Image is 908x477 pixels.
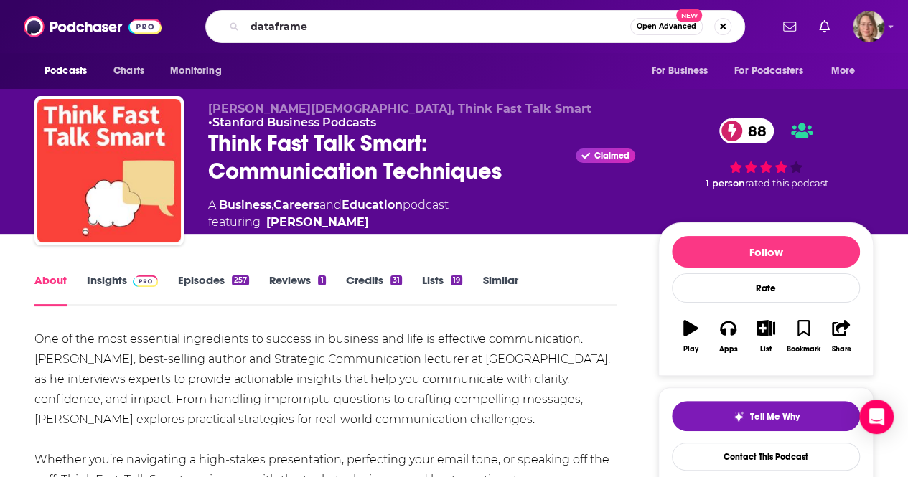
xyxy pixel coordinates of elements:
div: Open Intercom Messenger [859,400,894,434]
div: 31 [390,275,402,285]
div: Search podcasts, credits, & more... [205,10,745,43]
img: User Profile [853,11,884,42]
a: Business [219,198,271,212]
a: Charts [104,57,153,85]
div: Play [683,345,698,354]
button: tell me why sparkleTell Me Why [672,401,860,431]
button: open menu [821,57,874,85]
span: featuring [208,214,449,231]
span: For Business [651,61,708,81]
span: Tell Me Why [750,411,800,422]
img: Podchaser - Follow, Share and Rate Podcasts [24,13,162,40]
span: Logged in as AriFortierPr [853,11,884,42]
button: Show profile menu [853,11,884,42]
span: 1 person [706,178,745,189]
div: A podcast [208,197,449,231]
span: Charts [113,61,144,81]
div: 257 [232,275,249,285]
a: Careers [273,198,319,212]
div: 88 1 personrated this podcast [658,102,874,205]
img: tell me why sparkle [733,411,744,422]
span: , [271,198,273,212]
a: Show notifications dropdown [813,14,836,39]
button: open menu [34,57,106,85]
div: 19 [451,275,462,285]
input: Search podcasts, credits, & more... [245,15,630,38]
a: Stanford Business Podcasts [212,115,376,129]
span: More [831,61,856,81]
div: 1 [318,275,325,285]
span: Open Advanced [637,23,696,30]
a: Reviews1 [269,273,325,306]
span: and [319,198,342,212]
img: Podchaser Pro [133,275,158,287]
span: • [208,115,376,129]
button: Share [823,311,860,362]
span: Podcasts [45,61,87,81]
img: Think Fast Talk Smart: Communication Techniques [37,99,181,242]
a: Similar [482,273,518,306]
a: Matt Abrahams [266,214,369,231]
button: Play [672,311,709,362]
button: Bookmark [785,311,822,362]
a: Episodes257 [178,273,249,306]
a: About [34,273,67,306]
a: Lists19 [422,273,462,306]
span: Monitoring [170,61,221,81]
button: open menu [160,57,240,85]
div: Apps [719,345,738,354]
a: Show notifications dropdown [777,14,802,39]
span: 88 [734,118,774,143]
button: open menu [725,57,824,85]
span: New [676,9,702,22]
button: open menu [641,57,726,85]
span: Claimed [594,152,629,159]
button: List [747,311,785,362]
span: For Podcasters [734,61,803,81]
a: InsightsPodchaser Pro [87,273,158,306]
button: Apps [709,311,746,362]
a: Credits31 [346,273,402,306]
div: Share [831,345,851,354]
button: Open AdvancedNew [630,18,703,35]
a: Contact This Podcast [672,443,860,471]
div: Bookmark [787,345,820,354]
a: 88 [719,118,774,143]
span: [PERSON_NAME][DEMOGRAPHIC_DATA], Think Fast Talk Smart [208,102,591,115]
div: List [760,345,772,354]
div: Rate [672,273,860,303]
span: rated this podcast [745,178,828,189]
button: Follow [672,236,860,268]
a: Education [342,198,403,212]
